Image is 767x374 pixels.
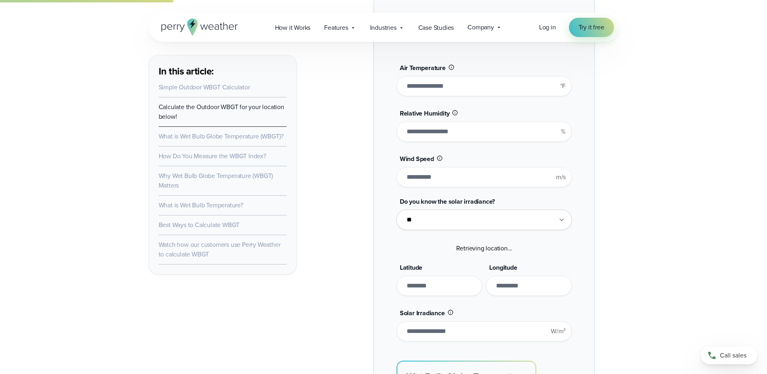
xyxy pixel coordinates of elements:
a: How Do You Measure the WBGT Index? [159,151,266,161]
span: Features [324,23,348,33]
span: Retrieving location... [456,244,513,253]
span: Latitude [400,263,422,272]
span: Longitude [489,263,517,272]
span: Case Studies [418,23,454,33]
a: Why Wet Bulb Globe Temperature (WBGT) Matters [159,171,273,190]
a: Calculate the Outdoor WBGT for your location below! [159,102,284,121]
a: Simple Outdoor WBGT Calculator [159,83,250,92]
a: Call sales [701,347,757,364]
span: Industries [370,23,397,33]
a: Case Studies [411,19,461,36]
span: Relative Humidity [400,109,450,118]
span: Do you know the solar irradiance? [400,197,495,206]
a: How it Works [268,19,318,36]
a: What is Wet Bulb Globe Temperature (WBGT)? [159,132,284,141]
a: Log in [539,23,556,32]
a: What is Wet Bulb Temperature? [159,200,243,210]
span: Company [467,23,494,32]
h3: In this article: [159,65,287,78]
span: Air Temperature [400,63,446,72]
a: Best Ways to Calculate WBGT [159,220,240,229]
span: How it Works [275,23,311,33]
span: Wind Speed [400,154,434,163]
a: Try it free [569,18,614,37]
span: Call sales [720,351,746,360]
a: Watch how our customers use Perry Weather to calculate WBGT [159,240,281,259]
span: Solar Irradiance [400,308,445,318]
span: Try it free [579,23,604,32]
